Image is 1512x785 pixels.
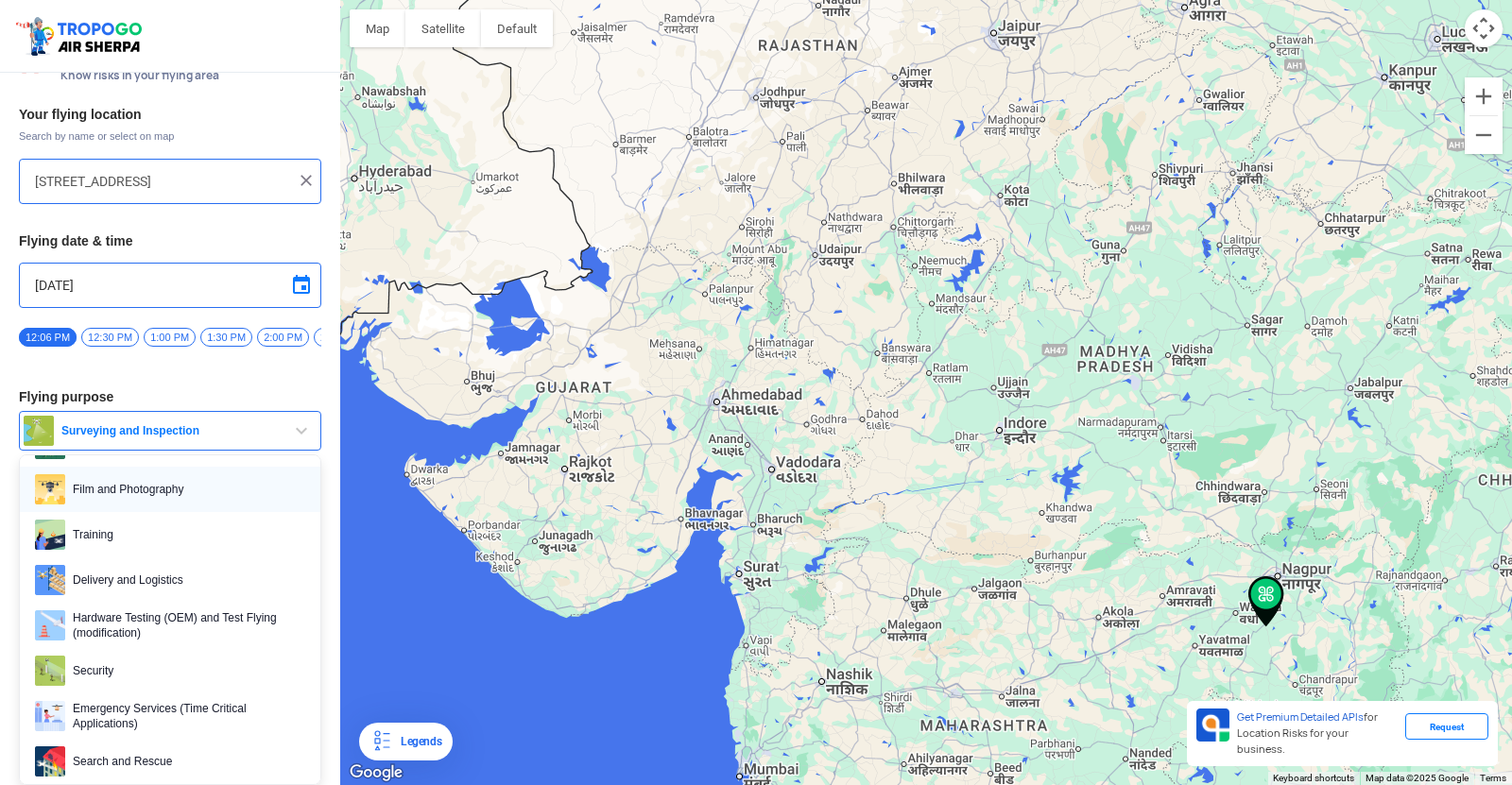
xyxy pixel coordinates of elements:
[54,423,290,438] span: Surveying and Inspection
[257,328,309,347] span: 2:00 PM
[65,520,305,550] span: Training
[1405,713,1488,740] div: Request
[350,9,405,47] button: Show street map
[1465,9,1503,47] button: Map camera controls
[60,68,321,83] span: Know risks in your flying area
[1366,773,1469,783] span: Map data ©2025 Google
[1465,77,1503,115] button: Zoom in
[345,760,407,785] img: Google
[405,9,481,47] button: Show satellite imagery
[19,454,321,785] ul: Surveying and Inspection
[35,565,65,595] img: delivery.png
[19,328,77,347] span: 12:06 PM
[297,171,316,190] img: ic_close.png
[200,328,252,347] span: 1:30 PM
[19,128,321,144] span: Search by name or select on map
[14,14,148,58] img: ic_tgdronemaps.svg
[65,701,305,731] span: Emergency Services (Time Critical Applications)
[1237,710,1364,724] span: Get Premium Detailed APIs
[1273,772,1354,785] button: Keyboard shortcuts
[35,274,305,297] input: Select Date
[35,701,65,731] img: emergency.png
[65,656,305,686] span: Security
[35,656,65,686] img: security.png
[314,328,366,347] span: 2:30 PM
[1229,708,1405,759] div: for Location Risks for your business.
[35,520,65,550] img: training.png
[144,328,196,347] span: 1:00 PM
[1465,116,1503,154] button: Zoom out
[1480,773,1506,783] a: Terms
[65,746,305,776] span: Search and Rescue
[19,390,321,403] h3: Flying purpose
[393,730,441,753] div: Legends
[65,474,305,504] span: Film and Photography
[24,416,54,446] img: survey.png
[1196,708,1229,742] img: Premium APIs
[370,730,393,753] img: Legends
[19,234,321,247] h3: Flying date & time
[65,565,305,595] span: Delivery and Logistics
[65,610,305,640] span: Hardware Testing (OEM) and Test Flying (modification)
[81,328,139,347] span: 12:30 PM
[35,170,291,193] input: Search your flying location
[19,411,321,451] button: Surveying and Inspection
[35,746,65,776] img: rescue.png
[19,108,321,121] h3: Your flying location
[35,610,65,640] img: ic_hardwaretesting.png
[35,474,65,504] img: film.png
[345,760,407,785] a: Open this area in Google Maps (opens a new window)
